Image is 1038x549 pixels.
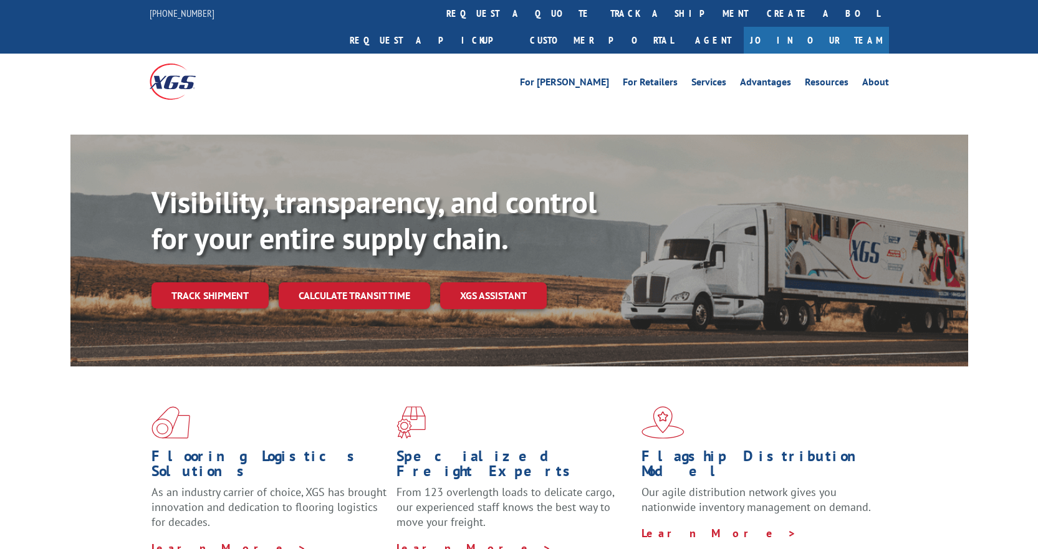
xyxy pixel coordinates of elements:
a: Advantages [740,77,791,91]
a: About [862,77,889,91]
h1: Flooring Logistics Solutions [151,449,387,485]
a: Agent [683,27,744,54]
a: For Retailers [623,77,678,91]
b: Visibility, transparency, and control for your entire supply chain. [151,183,597,257]
a: Learn More > [642,526,797,540]
a: Track shipment [151,282,269,308]
img: xgs-icon-total-supply-chain-intelligence-red [151,406,190,439]
a: Customer Portal [521,27,683,54]
a: Resources [805,77,848,91]
span: As an industry carrier of choice, XGS has brought innovation and dedication to flooring logistics... [151,485,387,529]
img: xgs-icon-focused-on-flooring-red [396,406,426,439]
a: [PHONE_NUMBER] [150,7,214,19]
a: XGS ASSISTANT [440,282,547,309]
h1: Specialized Freight Experts [396,449,632,485]
p: From 123 overlength loads to delicate cargo, our experienced staff knows the best way to move you... [396,485,632,540]
a: Request a pickup [340,27,521,54]
span: Our agile distribution network gives you nationwide inventory management on demand. [642,485,871,514]
a: For [PERSON_NAME] [520,77,609,91]
img: xgs-icon-flagship-distribution-model-red [642,406,685,439]
a: Join Our Team [744,27,889,54]
a: Calculate transit time [279,282,430,309]
a: Services [691,77,726,91]
h1: Flagship Distribution Model [642,449,877,485]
